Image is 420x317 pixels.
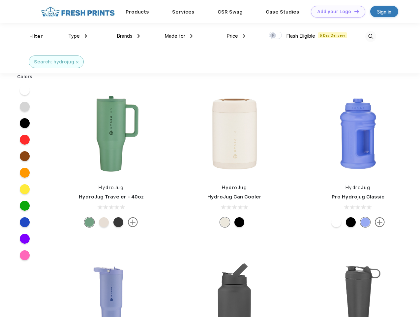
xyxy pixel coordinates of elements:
[113,217,123,227] div: Black
[85,34,87,38] img: dropdown.png
[318,32,347,38] span: 5 Day Delivery
[99,185,124,190] a: HydroJug
[34,58,74,65] div: Search: hydrojug
[191,90,278,178] img: func=resize&h=266
[354,10,359,13] img: DT
[29,33,43,40] div: Filter
[128,217,138,227] img: more.svg
[99,217,109,227] div: Cream
[370,6,398,17] a: Sign in
[165,33,185,39] span: Made for
[332,194,384,200] a: Pro Hydrojug Classic
[68,33,80,39] span: Type
[137,34,140,38] img: dropdown.png
[377,8,391,16] div: Sign in
[365,31,376,42] img: desktop_search.svg
[345,185,371,190] a: HydroJug
[226,33,238,39] span: Price
[317,9,351,15] div: Add your Logo
[243,34,245,38] img: dropdown.png
[207,194,261,200] a: HydroJug Can Cooler
[76,61,78,63] img: filter_cancel.svg
[331,217,341,227] div: White
[360,217,370,227] div: Hyper Blue
[314,90,402,178] img: func=resize&h=266
[286,33,315,39] span: Flash Eligible
[126,9,149,15] a: Products
[234,217,244,227] div: Black
[39,6,117,18] img: fo%20logo%202.webp
[375,217,385,227] img: more.svg
[79,194,144,200] a: HydroJug Traveler - 40oz
[67,90,155,178] img: func=resize&h=266
[346,217,356,227] div: Black
[220,217,230,227] div: Cream
[12,73,38,80] div: Colors
[84,217,94,227] div: Sage
[117,33,133,39] span: Brands
[190,34,193,38] img: dropdown.png
[222,185,247,190] a: HydroJug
